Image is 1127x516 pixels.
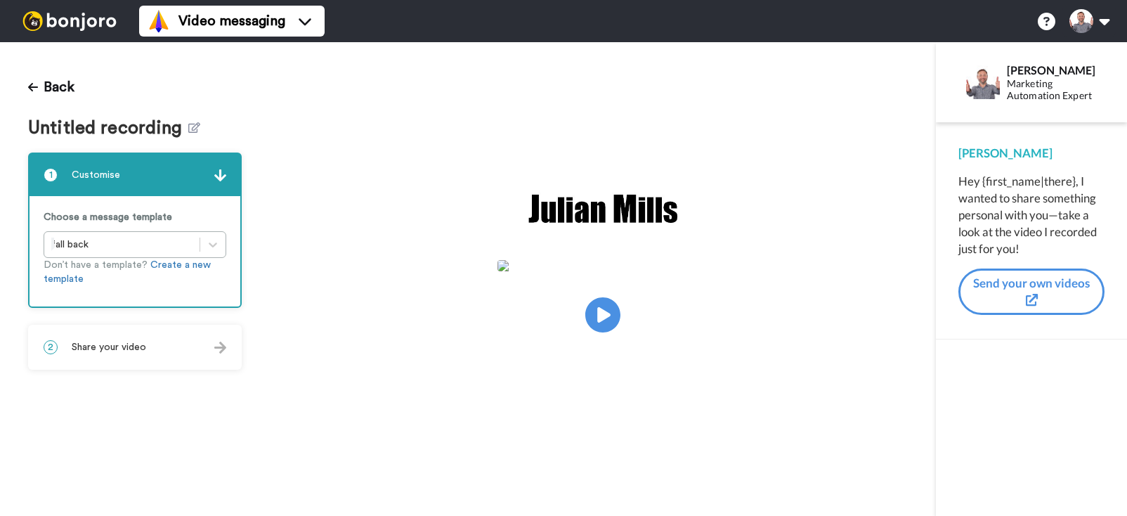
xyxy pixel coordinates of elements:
span: Video messaging [178,11,285,31]
button: Back [28,70,74,104]
a: Create a new template [44,260,211,284]
span: Share your video [72,340,146,354]
span: 1 [44,168,58,182]
img: f8494b91-53e0-4db8-ac0e-ddbef9ae8874 [526,186,680,232]
span: Untitled recording [28,118,188,138]
div: [PERSON_NAME] [1007,63,1104,77]
img: bj-logo-header-white.svg [17,11,122,31]
p: Choose a message template [44,210,226,224]
img: Profile Image [966,65,1000,99]
button: Send your own videos [958,269,1105,316]
span: Customise [72,168,120,182]
div: [PERSON_NAME] [958,145,1105,162]
img: 405ecf01-c718-4993-99de-5c7a5a96bdb4.jpg [497,260,708,271]
img: vm-color.svg [148,10,170,32]
span: 2 [44,340,58,354]
div: Hey {first_name|there}, I wanted to share something personal with you—take a look at the video I ... [958,173,1105,257]
p: Don’t have a template? [44,258,226,286]
div: Marketing Automation Expert [1007,78,1104,102]
div: 2Share your video [28,325,242,370]
img: arrow.svg [214,169,226,181]
img: arrow.svg [214,342,226,354]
